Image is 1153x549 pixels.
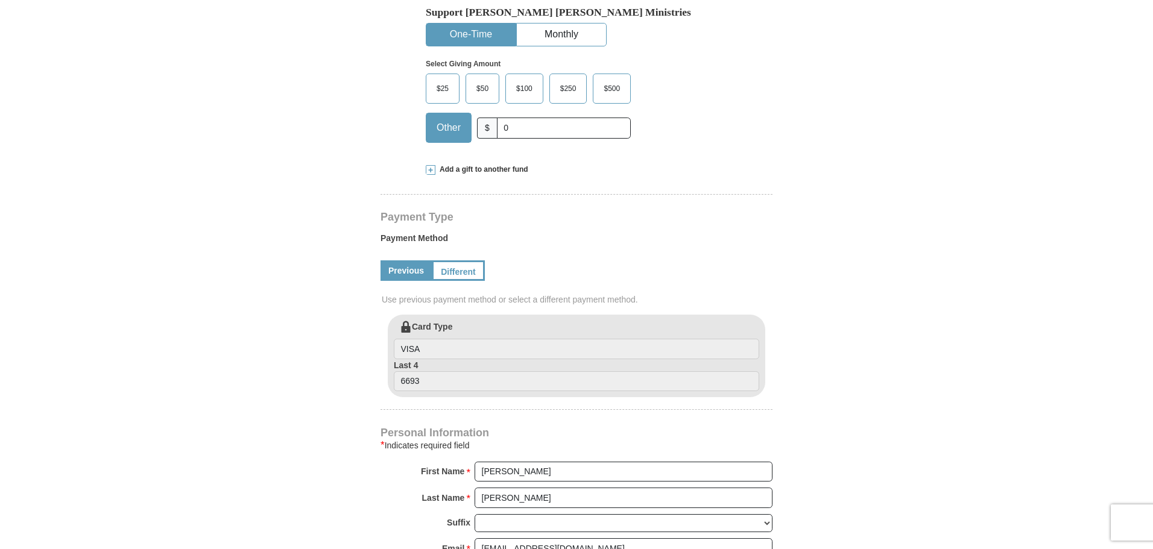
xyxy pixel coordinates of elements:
input: Card Type [394,339,759,359]
span: Add a gift to another fund [435,165,528,175]
div: Indicates required field [381,438,772,453]
span: $250 [554,80,583,98]
a: Different [432,260,485,281]
input: Other Amount [497,118,631,139]
span: Use previous payment method or select a different payment method. [382,293,774,306]
span: Other [431,119,467,137]
span: $100 [510,80,539,98]
span: $ [477,118,498,139]
label: Last 4 [394,359,759,392]
button: One-Time [426,24,516,46]
span: $50 [470,80,494,98]
h4: Personal Information [381,428,772,438]
strong: First Name [421,463,464,480]
span: $500 [598,80,626,98]
h5: Support [PERSON_NAME] [PERSON_NAME] Ministries [426,6,727,19]
span: $25 [431,80,455,98]
strong: Select Giving Amount [426,60,501,68]
button: Monthly [517,24,606,46]
a: Previous [381,260,432,281]
h4: Payment Type [381,212,772,222]
strong: Suffix [447,514,470,531]
label: Card Type [394,321,759,359]
input: Last 4 [394,371,759,392]
label: Payment Method [381,232,772,250]
strong: Last Name [422,489,465,506]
